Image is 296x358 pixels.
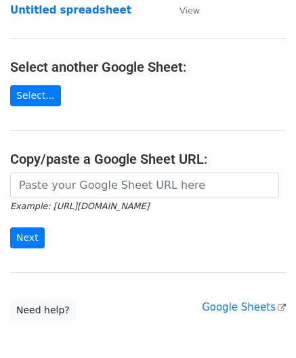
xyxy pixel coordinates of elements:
[202,301,286,313] a: Google Sheets
[10,173,279,198] input: Paste your Google Sheet URL here
[10,59,286,75] h4: Select another Google Sheet:
[10,201,149,211] small: Example: [URL][DOMAIN_NAME]
[10,227,45,248] input: Next
[10,300,76,321] a: Need help?
[10,4,131,16] a: Untitled spreadsheet
[10,85,61,106] a: Select...
[228,293,296,358] iframe: Chat Widget
[166,4,200,16] a: View
[10,151,286,167] h4: Copy/paste a Google Sheet URL:
[179,5,200,16] small: View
